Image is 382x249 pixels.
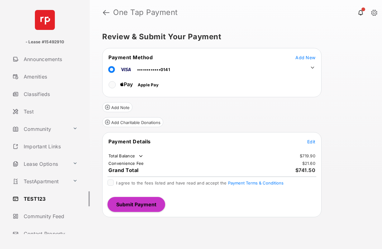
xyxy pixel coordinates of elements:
[137,67,170,72] span: ••••••••••••0141
[113,9,178,16] strong: One Tap Payment
[10,104,90,119] a: Test
[302,160,316,166] td: $21.60
[10,191,90,206] a: TEST123
[10,226,90,241] a: Contact Property
[10,69,90,84] a: Amenities
[10,209,90,224] a: Community Feed
[108,167,139,173] span: Grand Total
[108,160,144,166] td: Convenience Fee
[228,180,284,185] button: I agree to the fees listed and have read and accept the
[10,174,70,189] a: TestApartment
[102,102,132,112] button: Add Note
[295,167,316,173] span: $741.50
[35,10,55,30] img: svg+xml;base64,PHN2ZyB4bWxucz0iaHR0cDovL3d3dy53My5vcmcvMjAwMC9zdmciIHdpZHRoPSI2NCIgaGVpZ2h0PSI2NC...
[10,52,90,67] a: Announcements
[10,139,80,154] a: Important Links
[107,197,165,212] button: Submit Payment
[108,153,144,159] td: Total Balance
[26,39,64,45] p: - Lease #15492910
[307,138,315,145] button: Edit
[295,55,315,60] span: Add New
[108,54,153,60] span: Payment Method
[10,156,70,171] a: Lease Options
[307,139,315,144] span: Edit
[102,33,365,41] h5: Review & Submit Your Payment
[138,82,159,87] span: Apple Pay
[108,138,151,145] span: Payment Details
[299,153,316,159] td: $719.90
[295,54,315,60] button: Add New
[102,117,163,127] button: Add Charitable Donations
[10,87,90,102] a: Classifieds
[116,180,284,185] span: I agree to the fees listed and have read and accept the
[10,122,70,136] a: Community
